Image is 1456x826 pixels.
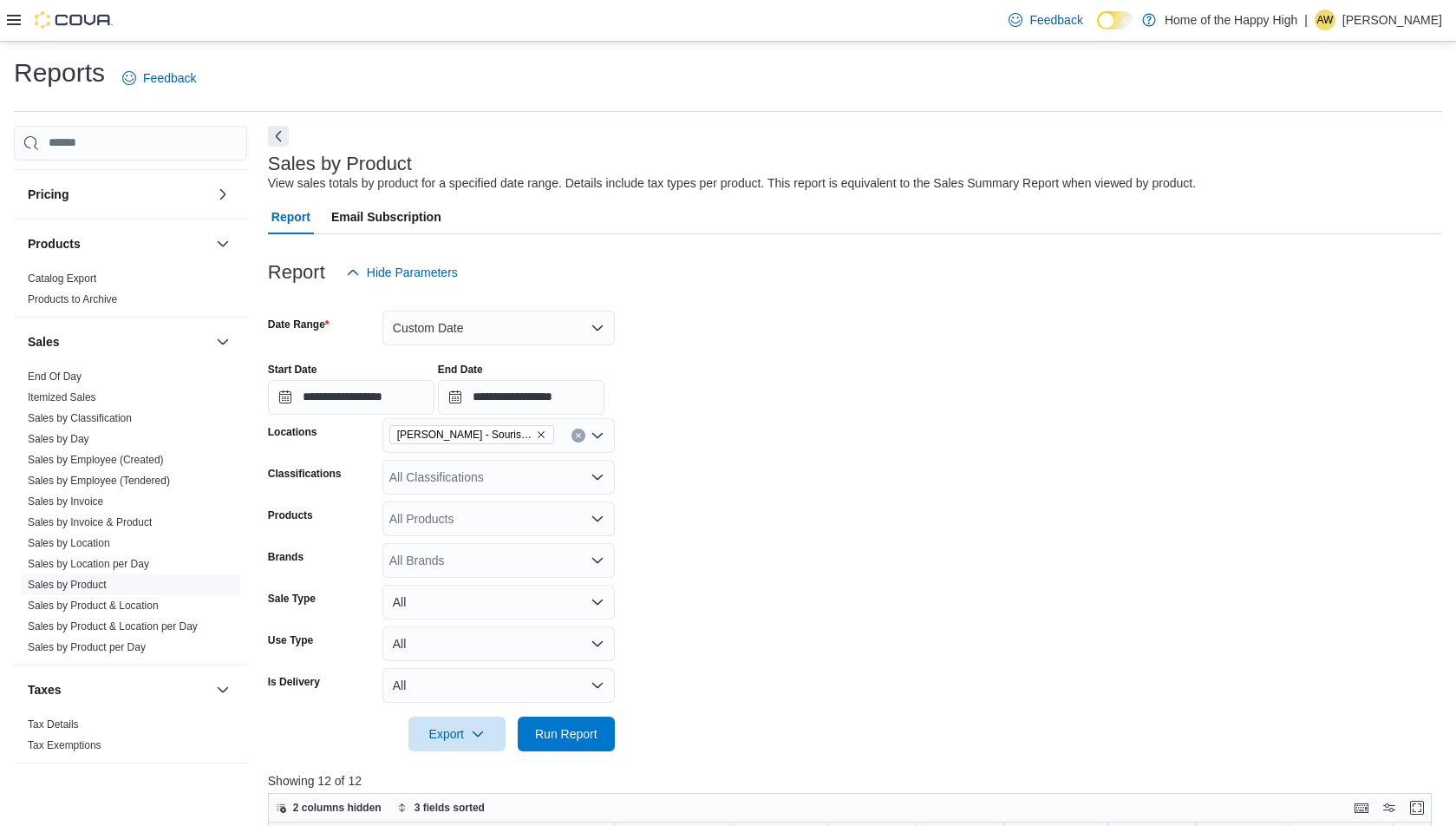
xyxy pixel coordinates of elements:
span: Dark Mode [1097,29,1098,30]
span: Estevan - Souris Avenue - Fire & Flower [389,425,554,444]
p: Showing 12 of 12 [268,772,1444,790]
span: Feedback [1029,11,1082,29]
input: Dark Mode [1097,11,1133,29]
span: Sales by Employee (Created) [28,453,164,467]
a: Itemized Sales [28,391,96,403]
span: AW [1316,10,1333,30]
a: Sales by Classification [28,412,132,424]
span: Sales by Classification [28,411,132,425]
h3: Taxes [28,681,62,698]
span: Products to Archive [28,292,117,306]
label: End Date [438,363,483,377]
span: End Of Day [28,370,82,383]
label: Date Range [268,318,330,331]
button: Products [28,235,209,252]
button: Open list of options [591,429,604,442]
input: Press the down key to open a popover containing a calendar. [268,380,434,415]
button: Hide Parameters [339,255,465,290]
span: [PERSON_NAME] - Souris Avenue - Fire & Flower [397,426,532,443]
span: Sales by Location per Day [28,557,149,571]
span: Sales by Product per Day [28,640,146,654]
p: | [1304,10,1308,30]
label: Brands [268,550,304,564]
button: Products [212,233,233,254]
a: Sales by Invoice [28,495,103,508]
a: Sales by Product & Location [28,600,159,612]
button: Enter fullscreen [1407,797,1427,818]
input: Press the down key to open a popover containing a calendar. [438,380,604,415]
a: Tax Details [28,718,79,731]
div: View sales totals by product for a specified date range. Details include tax types per product. T... [268,174,1196,193]
button: Remove Estevan - Souris Avenue - Fire & Flower from selection in this group [536,429,546,440]
label: Start Date [268,363,317,377]
span: Sales by Product & Location [28,599,159,613]
a: Sales by Location per Day [28,558,149,570]
span: Sales by Location [28,536,110,550]
a: Sales by Product per Day [28,641,146,653]
span: Export [419,717,495,751]
button: Run Report [518,717,615,751]
a: Sales by Invoice & Product [28,516,152,528]
h1: Reports [14,56,105,90]
a: Sales by Location [28,537,110,549]
h3: Pricing [28,186,69,203]
div: Products [14,268,247,317]
label: Locations [268,425,317,439]
a: End Of Day [28,370,82,383]
p: Home of the Happy High [1165,10,1297,30]
span: Sales by Product [28,578,107,592]
button: Keyboard shortcuts [1351,797,1372,818]
span: Sales by Invoice & Product [28,515,152,529]
div: Sales [14,366,247,665]
h3: Products [28,235,81,252]
span: 3 fields sorted [415,801,485,815]
button: All [382,585,615,619]
button: 2 columns hidden [269,797,388,818]
a: Catalog Export [28,272,96,285]
span: Sales by Invoice [28,495,103,508]
label: Classifications [268,467,342,481]
a: Tax Exemptions [28,739,101,751]
h3: Report [268,262,325,283]
span: Tax Details [28,718,79,731]
button: Custom Date [382,311,615,345]
button: Display options [1379,797,1400,818]
button: Pricing [28,186,209,203]
span: Sales by Product & Location per Day [28,619,198,633]
button: Taxes [212,679,233,700]
span: Run Report [535,725,597,743]
span: 2 columns hidden [293,801,382,815]
label: Use Type [268,633,313,647]
label: Sale Type [268,592,316,606]
a: Sales by Employee (Tendered) [28,475,170,487]
span: Report [271,200,310,234]
label: Products [268,508,313,522]
h3: Sales [28,333,60,351]
p: [PERSON_NAME] [1342,10,1442,30]
button: Open list of options [591,512,604,526]
button: Next [268,126,289,147]
span: Catalog Export [28,272,96,285]
h3: Sales by Product [268,154,412,174]
button: Pricing [212,184,233,205]
button: Open list of options [591,470,604,484]
button: Export [408,717,506,751]
a: Products to Archive [28,293,117,305]
button: Clear input [571,429,585,442]
span: Sales by Employee (Tendered) [28,474,170,488]
a: Feedback [1002,3,1089,37]
span: Sales by Day [28,432,89,446]
button: Sales [28,333,209,351]
div: Amanda Wheatley [1315,10,1335,30]
a: Sales by Employee (Created) [28,454,164,466]
button: All [382,626,615,661]
a: Sales by Product [28,579,107,591]
button: Taxes [28,681,209,698]
div: Taxes [14,714,247,763]
label: Is Delivery [268,675,320,689]
span: Itemized Sales [28,390,96,404]
img: Cova [35,11,113,29]
span: Feedback [143,69,196,87]
button: All [382,668,615,703]
span: Tax Exemptions [28,738,101,752]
